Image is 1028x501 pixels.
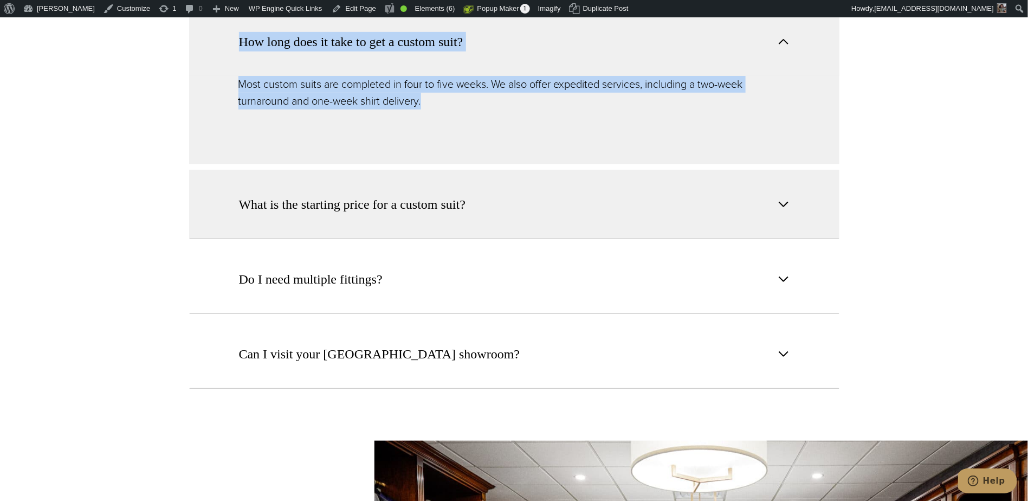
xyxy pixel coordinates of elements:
[875,4,994,12] span: [EMAIL_ADDRESS][DOMAIN_NAME]
[239,195,466,214] span: What is the starting price for a custom suit?
[189,7,839,76] button: How long does it take to get a custom suit?
[189,170,839,239] button: What is the starting price for a custom suit?
[239,344,520,364] span: Can I visit your [GEOGRAPHIC_DATA] showroom?
[238,76,790,110] p: Most custom suits are completed in four to five weeks. We also offer expedited services, includin...
[239,32,463,52] span: How long does it take to get a custom suit?
[239,269,383,289] span: Do I need multiple fittings?
[189,245,839,314] button: Do I need multiple fittings?
[958,468,1017,496] iframe: Opens a widget where you can chat to one of our agents
[189,76,839,164] div: How long does it take to get a custom suit?
[400,5,407,12] div: Good
[189,319,839,389] button: Can I visit your [GEOGRAPHIC_DATA] showroom?
[520,4,530,14] span: 1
